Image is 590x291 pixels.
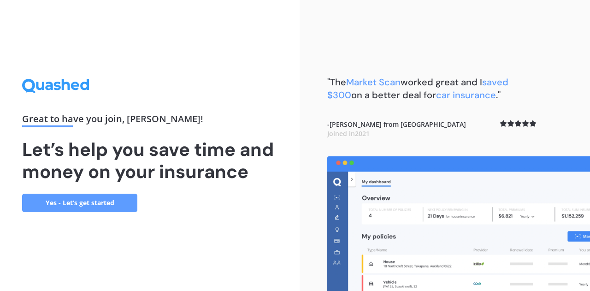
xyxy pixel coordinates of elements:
h1: Let’s help you save time and money on your insurance [22,138,277,183]
div: Great to have you join , [PERSON_NAME] ! [22,114,277,127]
a: Yes - Let’s get started [22,194,137,212]
span: Joined in 2021 [327,129,370,138]
span: car insurance [436,89,496,101]
b: "The worked great and I on a better deal for ." [327,76,508,101]
img: dashboard.webp [327,156,590,291]
span: Market Scan [346,76,401,88]
b: - [PERSON_NAME] from [GEOGRAPHIC_DATA] [327,120,466,138]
